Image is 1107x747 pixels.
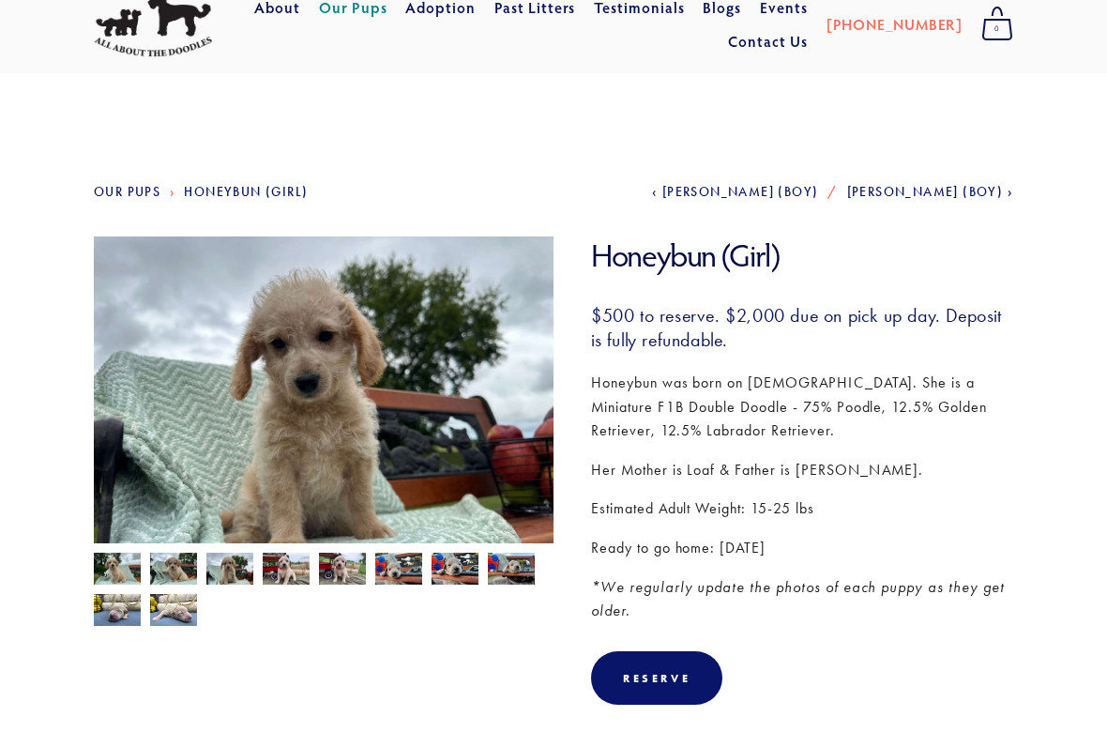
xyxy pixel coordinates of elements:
[728,24,808,58] a: Contact Us
[184,184,308,200] a: Honeybun (Girl)
[488,553,535,588] img: Honeybun 3.jpg
[94,553,141,588] img: Honeybun 8.jpg
[94,236,553,582] img: Honeybun 10.jpg
[847,184,1004,200] span: [PERSON_NAME] (Boy)
[591,496,1013,521] p: Estimated Adult Weight: 15-25 lbs
[662,184,819,200] span: [PERSON_NAME] (Boy)
[847,184,1013,200] a: [PERSON_NAME] (Boy)
[591,236,1013,275] h1: Honeybun (Girl)
[150,592,197,628] img: Honeybun 1.jpg
[375,552,422,587] img: Honeybun 5.jpg
[263,553,310,588] img: Honeybun 7.jpg
[319,553,366,588] img: Honeybun 6.jpg
[826,8,963,41] a: [PHONE_NUMBER]
[94,592,141,628] img: Honeybun 2.jpg
[972,1,1023,48] a: 0 items in cart
[591,536,1013,560] p: Ready to go home: [DATE]
[591,578,1009,620] em: *We regularly update the photos of each puppy as they get older.
[591,371,1013,443] p: Honeybun was born on [DEMOGRAPHIC_DATA]. She is a Miniature F1B Double Doodle - 75% Poodle, 12.5%...
[591,303,1013,352] h3: $500 to reserve. $2,000 due on pick up day. Deposit is fully refundable.
[94,184,160,200] a: Our Pups
[206,553,253,588] img: Honeybun 10.jpg
[623,671,690,685] div: Reserve
[591,458,1013,482] p: Her Mother is Loaf & Father is [PERSON_NAME].
[591,651,722,705] div: Reserve
[981,17,1013,41] span: 0
[652,184,818,200] a: [PERSON_NAME] (Boy)
[432,551,478,587] img: Honeybun 4.jpg
[150,553,197,588] img: Honeybun 9.jpg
